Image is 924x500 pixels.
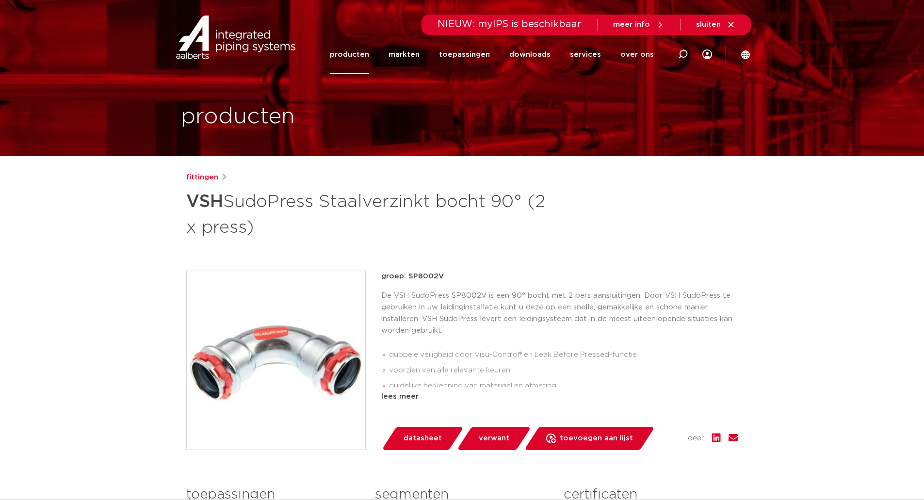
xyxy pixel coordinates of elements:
[381,271,738,282] p: groep: SP8002V
[389,35,420,74] a: markten
[186,172,218,183] a: fittingen
[389,378,738,394] li: duidelijke herkenning van materiaal en afmeting
[479,431,509,446] span: verwant
[613,20,665,29] a: meer info
[330,35,369,74] a: producten
[439,35,490,74] a: toepassingen
[330,35,654,74] nav: Menu
[696,21,721,28] span: sluiten
[381,290,738,337] p: De VSH SudoPress SP8002V is een 90° bocht met 2 pers aansluitingen. Door VSH SudoPress te gebruik...
[456,427,531,450] a: verwant
[186,187,551,240] h1: SudoPress Staalverzinkt bocht 90° (2 x press)
[702,35,712,74] div: my IPS
[438,19,582,29] span: NIEUW: myIPS is beschikbaar
[187,271,365,450] img: Product Image for VSH SudoPress Staalverzinkt bocht 90° (2 x press)
[381,427,464,450] a: datasheet
[509,35,551,74] a: downloads
[620,35,654,74] a: over ons
[389,363,738,378] li: voorzien van alle relevante keuren
[560,431,633,446] span: toevoegen aan lijst
[570,35,601,74] a: services
[688,433,704,444] span: deel:
[613,21,650,28] span: meer info
[186,193,223,210] strong: VSH
[381,391,738,403] div: lees meer
[404,431,442,446] span: datasheet
[181,101,295,132] h1: producten
[389,347,738,363] li: dubbele veiligheid door Visu-Control® en Leak Before Pressed-functie
[696,20,735,29] a: sluiten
